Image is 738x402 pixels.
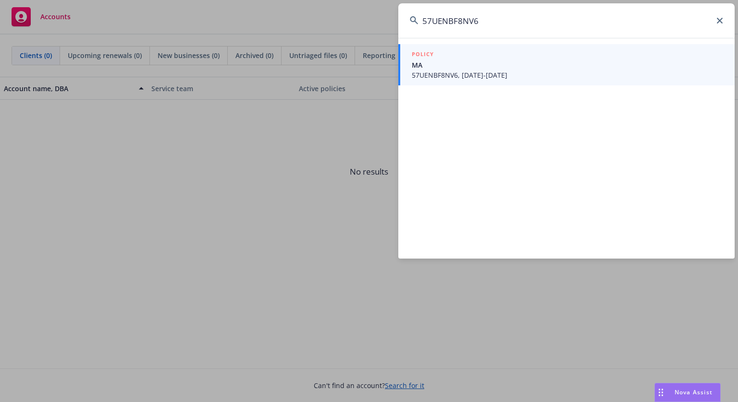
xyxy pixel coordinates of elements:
[654,383,721,402] button: Nova Assist
[655,383,667,402] div: Drag to move
[675,388,713,396] span: Nova Assist
[412,70,723,80] span: 57UENBF8NV6, [DATE]-[DATE]
[412,49,434,59] h5: POLICY
[398,44,735,85] a: POLICYMA57UENBF8NV6, [DATE]-[DATE]
[412,60,723,70] span: MA
[398,3,735,38] input: Search...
